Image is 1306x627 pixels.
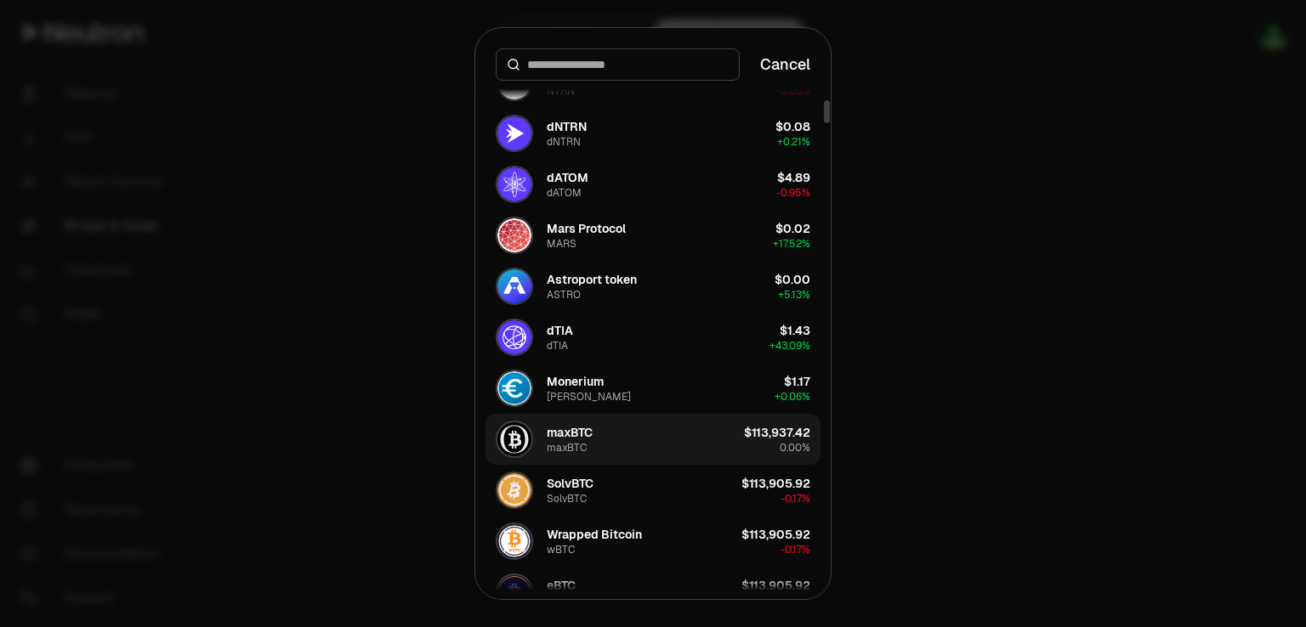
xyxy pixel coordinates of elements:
[497,65,531,99] img: NTRN Logo
[547,237,576,251] div: MARS
[773,237,810,251] span: + 17.52%
[769,339,810,353] span: + 43.09%
[760,53,810,76] button: Cancel
[497,575,531,609] img: eBTC Logo
[497,167,531,201] img: dATOM Logo
[547,373,604,390] div: Monerium
[547,169,588,186] div: dATOM
[497,473,531,507] img: SolvBTC Logo
[776,84,810,98] span: -0.03%
[547,288,581,302] div: ASTRO
[741,577,810,594] div: $113,905.92
[547,220,626,237] div: Mars Protocol
[547,186,582,200] div: dATOM
[547,424,593,441] div: maxBTC
[775,118,810,135] div: $0.08
[497,320,531,354] img: dTIA Logo
[547,441,587,455] div: maxBTC
[485,108,821,159] button: dNTRN LogodNTRNdNTRN$0.08+0.21%
[741,475,810,492] div: $113,905.92
[547,475,593,492] div: SolvBTC
[547,322,573,339] div: dTIA
[485,261,821,312] button: ASTRO LogoAstroport tokenASTRO$0.00+5.13%
[775,271,810,288] div: $0.00
[775,390,810,404] span: + 0.06%
[778,288,810,302] span: + 5.13%
[781,594,810,607] span: -0.17%
[741,526,810,543] div: $113,905.92
[485,363,821,414] button: EURe LogoMonerium[PERSON_NAME]$1.17+0.06%
[497,269,531,303] img: ASTRO Logo
[485,465,821,516] button: SolvBTC LogoSolvBTCSolvBTC$113,905.92-0.17%
[485,57,821,108] button: NTRN LogoNeutronNTRN$0.08-0.03%
[744,424,810,441] div: $113,937.42
[497,116,531,150] img: dNTRN Logo
[485,567,821,618] button: eBTC LogoeBTCeBTC$113,905.92-0.17%
[497,218,531,252] img: MARS Logo
[780,322,810,339] div: $1.43
[780,441,810,455] span: 0.00%
[781,543,810,556] span: -0.17%
[547,492,587,506] div: SolvBTC
[781,492,810,506] span: -0.17%
[547,271,637,288] div: Astroport token
[777,135,810,149] span: + 0.21%
[776,186,810,200] span: -0.95%
[784,373,810,390] div: $1.17
[547,526,642,543] div: Wrapped Bitcoin
[547,577,576,594] div: eBTC
[547,135,581,149] div: dNTRN
[547,543,575,556] div: wBTC
[485,159,821,210] button: dATOM LogodATOMdATOM$4.89-0.95%
[497,524,531,558] img: wBTC Logo
[547,339,568,353] div: dTIA
[485,210,821,261] button: MARS LogoMars ProtocolMARS$0.02+17.52%
[497,371,531,405] img: EURe Logo
[485,414,821,465] button: maxBTC LogomaxBTCmaxBTC$113,937.420.00%
[485,516,821,567] button: wBTC LogoWrapped BitcoinwBTC$113,905.92-0.17%
[497,422,531,456] img: maxBTC Logo
[485,312,821,363] button: dTIA LogodTIAdTIA$1.43+43.09%
[547,594,572,607] div: eBTC
[777,169,810,186] div: $4.89
[547,84,575,98] div: NTRN
[547,118,587,135] div: dNTRN
[775,220,810,237] div: $0.02
[547,390,631,404] div: [PERSON_NAME]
